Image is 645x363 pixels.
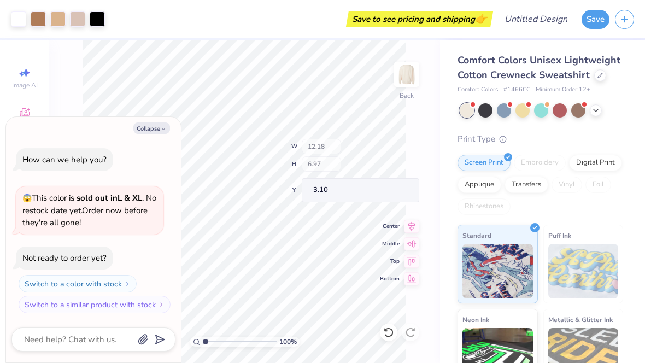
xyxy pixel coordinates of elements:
[514,155,566,171] div: Embroidery
[462,314,489,325] span: Neon Ink
[19,275,137,292] button: Switch to a color with stock
[380,240,400,248] span: Middle
[552,177,582,193] div: Vinyl
[475,12,487,25] span: 👉
[158,301,165,308] img: Switch to a similar product with stock
[548,230,571,241] span: Puff Ink
[77,192,142,203] strong: sold out in L & XL
[585,177,611,193] div: Foil
[12,81,38,90] span: Image AI
[458,133,623,145] div: Print Type
[133,122,170,134] button: Collapse
[396,63,418,85] img: Back
[19,296,171,313] button: Switch to a similar product with stock
[582,10,609,29] button: Save
[458,54,620,81] span: Comfort Colors Unisex Lightweight Cotton Crewneck Sweatshirt
[22,253,107,264] div: Not ready to order yet?
[536,85,590,95] span: Minimum Order: 12 +
[380,257,400,265] span: Top
[22,192,156,228] span: This color is . No restock date yet. Order now before they're all gone!
[22,154,107,165] div: How can we help you?
[503,85,530,95] span: # 1466CC
[462,230,491,241] span: Standard
[380,275,400,283] span: Bottom
[458,155,511,171] div: Screen Print
[569,155,622,171] div: Digital Print
[458,85,498,95] span: Comfort Colors
[505,177,548,193] div: Transfers
[349,11,490,27] div: Save to see pricing and shipping
[458,198,511,215] div: Rhinestones
[548,314,613,325] span: Metallic & Glitter Ink
[400,91,414,101] div: Back
[22,193,32,203] span: 😱
[496,8,576,30] input: Untitled Design
[380,223,400,230] span: Center
[462,244,533,298] img: Standard
[458,177,501,193] div: Applique
[548,244,619,298] img: Puff Ink
[279,337,297,347] span: 100 %
[124,280,131,287] img: Switch to a color with stock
